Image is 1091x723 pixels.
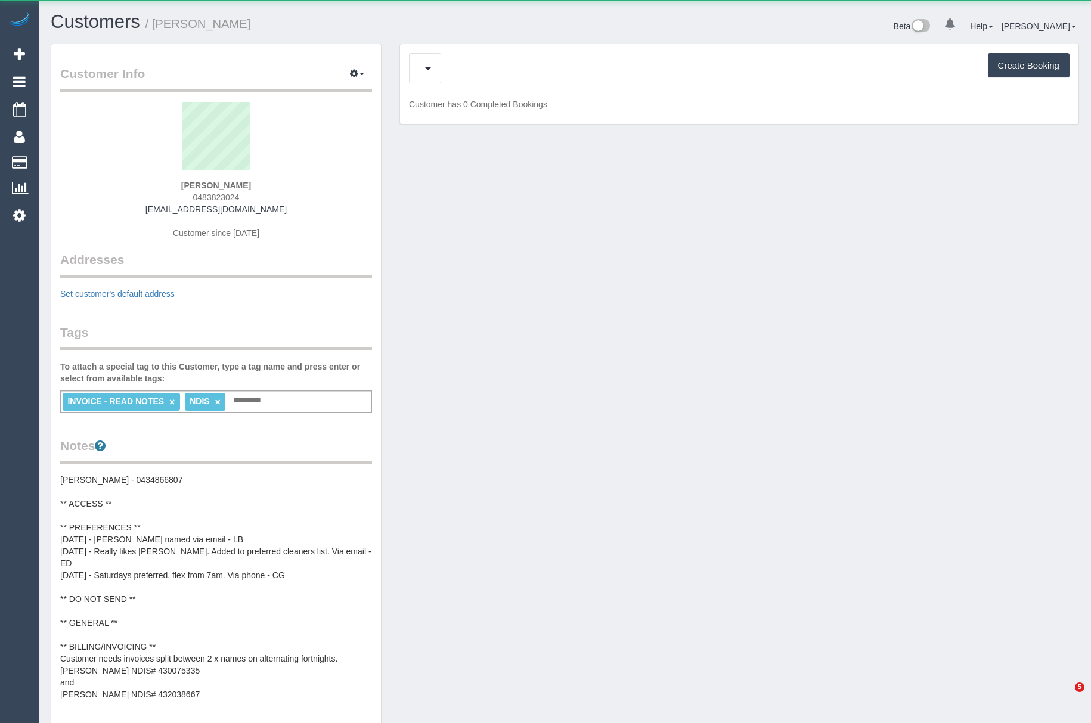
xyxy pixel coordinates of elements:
[190,396,209,406] span: NDIS
[169,397,175,407] a: ×
[970,21,993,31] a: Help
[181,181,251,190] strong: [PERSON_NAME]
[145,17,251,30] small: / [PERSON_NAME]
[60,437,372,464] legend: Notes
[60,474,372,712] pre: [PERSON_NAME] - 0434866807 ** ACCESS ** ** PREFERENCES ** [DATE] - [PERSON_NAME] named via email ...
[910,19,930,35] img: New interface
[1002,21,1076,31] a: [PERSON_NAME]
[60,361,372,384] label: To attach a special tag to this Customer, type a tag name and press enter or select from availabl...
[988,53,1070,78] button: Create Booking
[409,98,1070,110] p: Customer has 0 Completed Bookings
[60,289,175,299] a: Set customer's default address
[1075,682,1084,692] span: 5
[51,11,140,32] a: Customers
[1050,682,1079,711] iframe: Intercom live chat
[60,65,372,92] legend: Customer Info
[215,397,221,407] a: ×
[173,228,259,238] span: Customer since [DATE]
[7,12,31,29] img: Automaid Logo
[145,204,287,214] a: [EMAIL_ADDRESS][DOMAIN_NAME]
[193,193,240,202] span: 0483823024
[60,324,372,350] legend: Tags
[894,21,931,31] a: Beta
[67,396,164,406] span: INVOICE - READ NOTES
